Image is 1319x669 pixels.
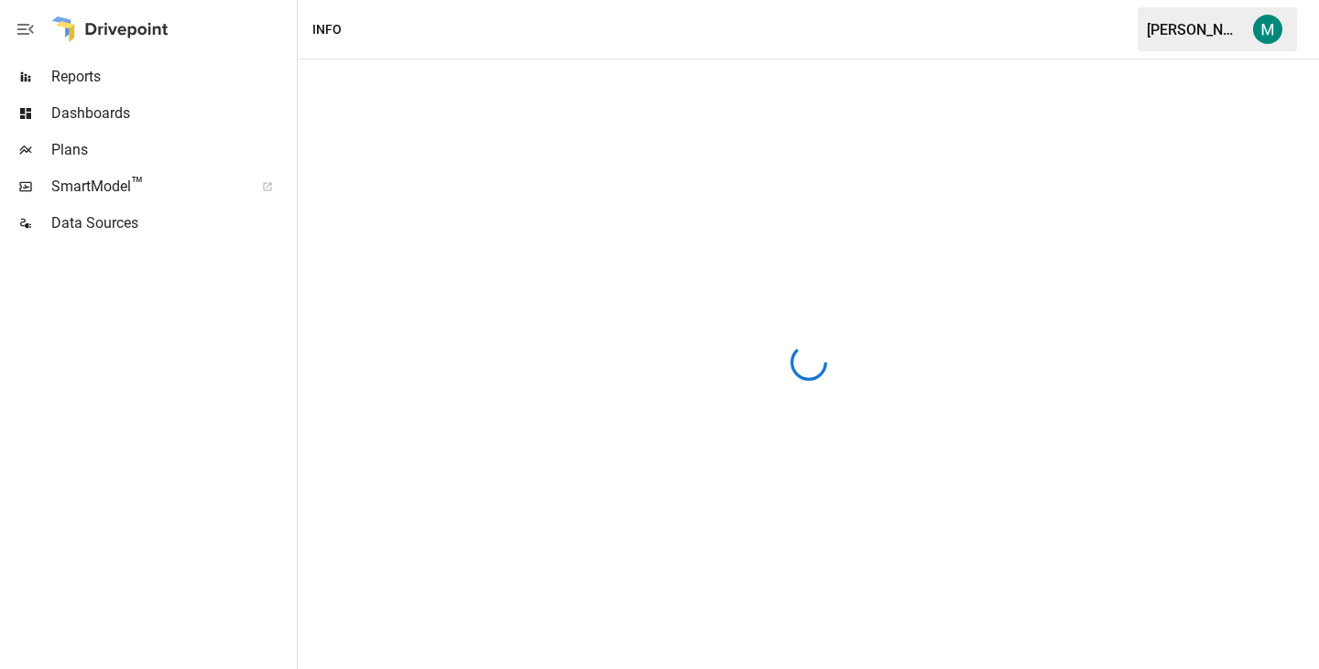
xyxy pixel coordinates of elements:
[51,66,293,88] span: Reports
[51,103,293,124] span: Dashboards
[51,139,293,161] span: Plans
[1253,15,1282,44] img: Michael Gross
[131,173,144,196] span: ™
[1242,4,1293,55] button: Michael Gross
[51,176,242,198] span: SmartModel
[1147,21,1242,38] div: [PERSON_NAME]
[51,212,293,234] span: Data Sources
